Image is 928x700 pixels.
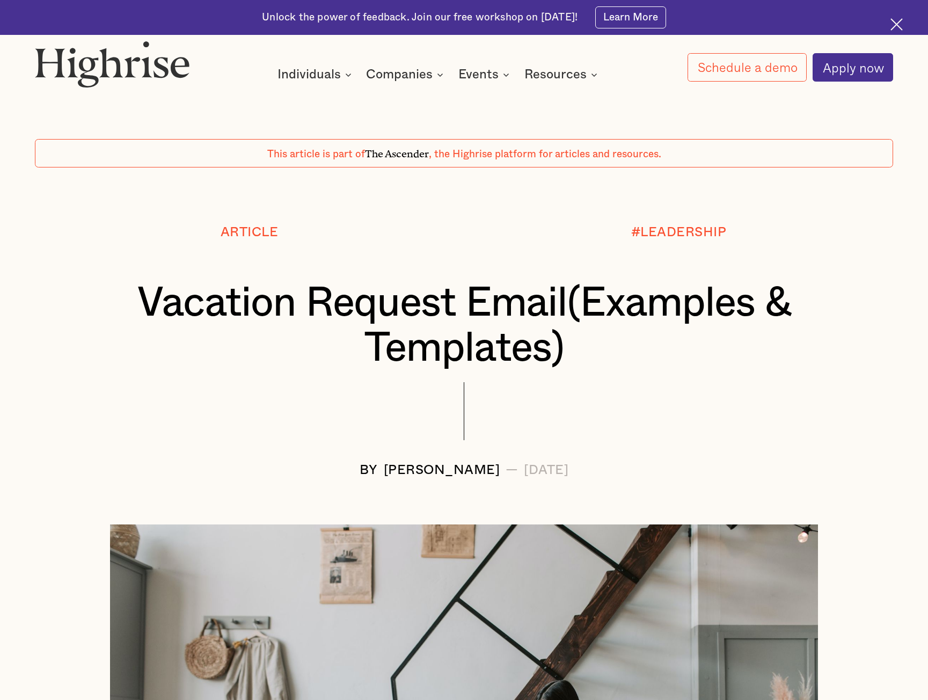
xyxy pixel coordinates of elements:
[277,68,341,81] div: Individuals
[631,225,727,240] div: #LEADERSHIP
[366,68,447,81] div: Companies
[221,225,279,240] div: Article
[595,6,666,28] a: Learn More
[524,68,587,81] div: Resources
[688,53,807,81] a: Schedule a demo
[267,149,365,159] span: This article is part of
[524,463,568,478] div: [DATE]
[35,41,190,87] img: Highrise logo
[360,463,378,478] div: BY
[458,68,513,81] div: Events
[262,11,578,25] div: Unlock the power of feedback. Join our free workshop on [DATE]!
[70,281,857,371] h1: Vacation Request Email(Examples & Templates)
[429,149,661,159] span: , the Highrise platform for articles and resources.
[524,68,601,81] div: Resources
[366,68,433,81] div: Companies
[506,463,518,478] div: —
[384,463,500,478] div: [PERSON_NAME]
[458,68,499,81] div: Events
[890,18,903,31] img: Cross icon
[365,145,429,158] span: The Ascender
[277,68,355,81] div: Individuals
[813,53,893,82] a: Apply now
